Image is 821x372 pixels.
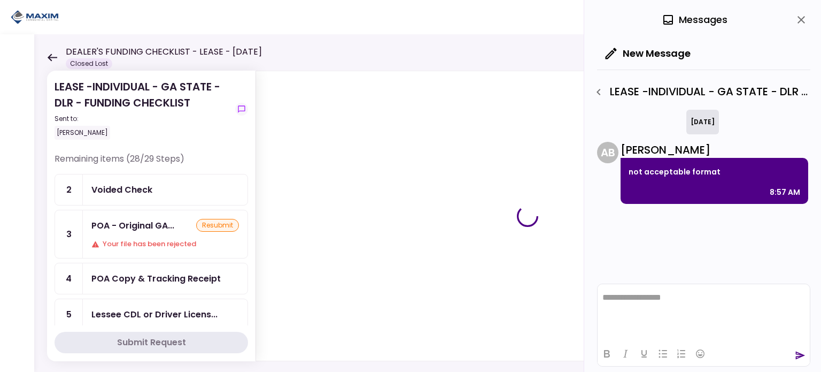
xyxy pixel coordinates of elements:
[795,350,805,361] button: send
[770,186,800,199] div: 8:57 AM
[66,58,112,69] div: Closed Lost
[597,40,699,67] button: New Message
[616,346,634,361] button: Italic
[235,103,248,116] button: show-messages
[55,126,110,140] div: [PERSON_NAME]
[91,272,221,285] div: POA Copy & Tracking Receipt
[55,114,231,124] div: Sent to:
[621,142,808,158] div: [PERSON_NAME]
[792,11,810,29] button: close
[55,174,83,205] div: 2
[55,332,248,353] button: Submit Request
[91,183,152,196] div: Voided Check
[117,336,186,349] div: Submit Request
[55,174,248,206] a: 2Voided Check
[11,9,59,25] img: Partner icon
[91,239,239,249] div: Your file has been rejected
[91,219,174,232] div: POA - Original GA POA & T-146
[691,346,709,361] button: Emojis
[654,346,672,361] button: Bullet list
[55,210,83,258] div: 3
[196,219,239,232] div: resubmit
[66,45,262,58] h1: DEALER'S FUNDING CHECKLIST - LEASE - [DATE]
[55,263,248,294] a: 4POA Copy & Tracking Receipt
[55,153,248,174] div: Remaining items (28/29 Steps)
[598,284,810,341] iframe: Rich Text Area
[91,308,218,321] div: Lessee CDL or Driver License
[55,299,248,330] a: 5Lessee CDL or Driver License
[55,79,231,140] div: LEASE -INDIVIDUAL - GA STATE - DLR - FUNDING CHECKLIST
[672,346,691,361] button: Numbered list
[55,210,248,259] a: 3POA - Original GA POA & T-146resubmitYour file has been rejected
[597,142,618,163] div: A B
[635,346,653,361] button: Underline
[598,346,616,361] button: Bold
[55,299,83,330] div: 5
[662,12,727,28] div: Messages
[629,165,800,178] p: not acceptable format
[686,110,719,134] div: [DATE]
[590,83,810,101] div: LEASE -INDIVIDUAL - GA STATE - DLR - FUNDING CHECKLIST - POA - Original GA POA & T-146
[55,263,83,294] div: 4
